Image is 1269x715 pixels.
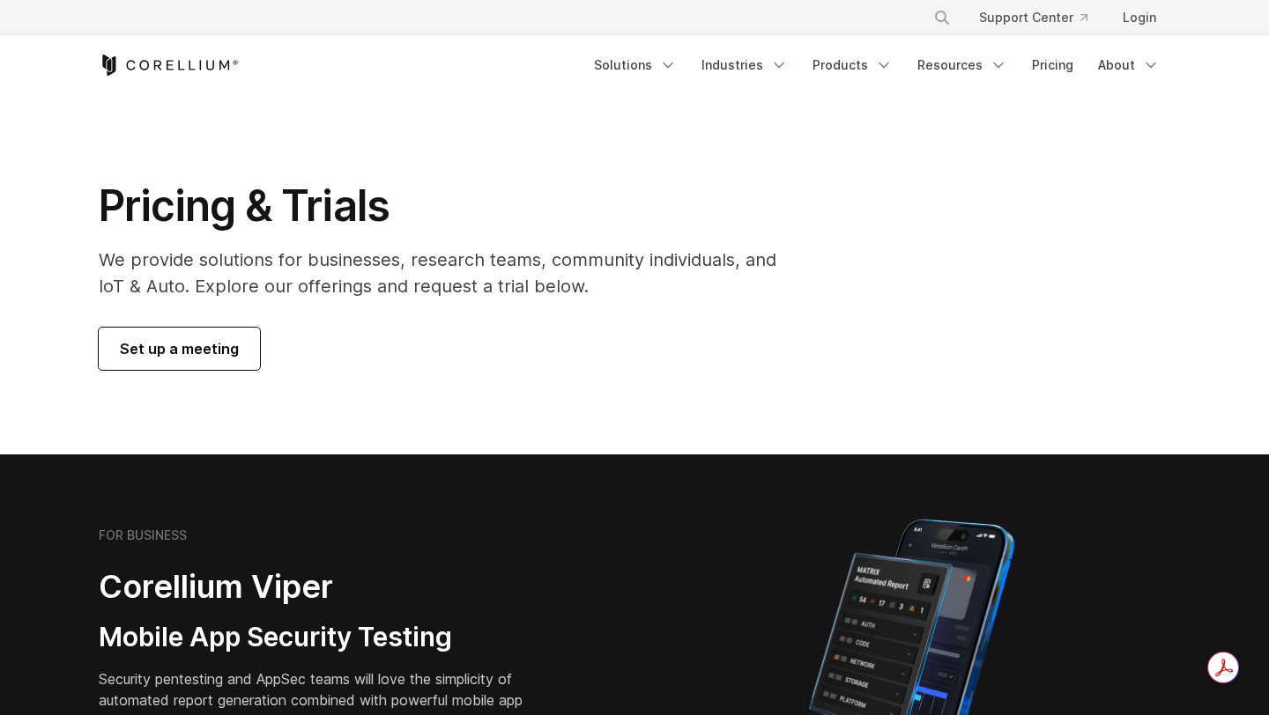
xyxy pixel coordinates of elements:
[1109,2,1170,33] a: Login
[99,247,801,299] p: We provide solutions for businesses, research teams, community individuals, and IoT & Auto. Explo...
[802,49,903,81] a: Products
[120,338,239,359] span: Set up a meeting
[1087,49,1170,81] a: About
[965,2,1102,33] a: Support Center
[99,621,550,654] h3: Mobile App Security Testing
[583,49,1170,81] div: Navigation Menu
[99,328,260,370] a: Set up a meeting
[583,49,687,81] a: Solutions
[99,55,239,76] a: Corellium Home
[912,2,1170,33] div: Navigation Menu
[907,49,1018,81] a: Resources
[99,567,550,607] h2: Corellium Viper
[1021,49,1084,81] a: Pricing
[691,49,798,81] a: Industries
[926,2,958,33] button: Search
[99,180,801,232] h1: Pricing & Trials
[99,527,187,543] h6: FOR BUSINESS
